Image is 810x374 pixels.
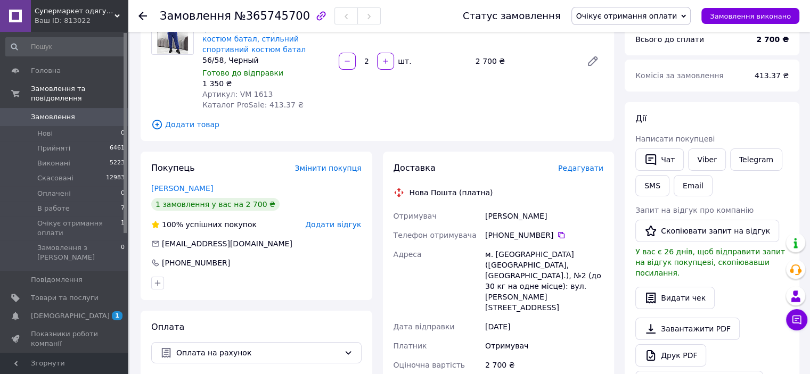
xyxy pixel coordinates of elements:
div: 1 замовлення у вас на 2 700 ₴ [151,198,280,211]
span: Головна [31,66,61,76]
div: [PERSON_NAME] [483,206,606,226]
div: [PHONE_NUMBER] [161,257,231,268]
span: 7 [121,204,125,213]
span: Покупець [151,163,195,173]
span: 1 [121,219,125,238]
span: Товари та послуги [31,293,99,303]
span: Каталог ProSale: 413.37 ₴ [202,101,304,109]
span: Прийняті [37,144,70,153]
span: 12983 [106,173,125,183]
span: 6461 [110,144,125,153]
span: Замовлення з [PERSON_NAME] [37,243,121,262]
span: Показники роботи компанії [31,329,99,348]
span: 100% [162,220,183,229]
span: 0 [121,189,125,198]
span: Дії [635,113,647,123]
span: Замовлення [160,10,231,22]
span: Нові [37,129,53,138]
a: Жіночий костюм тринітка на флісі, модний спортивний костюм батал, стильний спортивний костюм батал [202,13,316,54]
div: [DATE] [483,317,606,336]
div: успішних покупок [151,219,257,230]
span: [DEMOGRAPHIC_DATA] [31,311,110,321]
span: Замовлення [31,112,75,122]
div: Ваш ID: 813022 [35,16,128,26]
span: №365745700 [234,10,310,22]
span: Скасовані [37,173,73,183]
span: 413.37 ₴ [755,71,789,80]
span: Очікує отримання оплати [576,12,677,20]
span: Замовлення та повідомлення [31,84,128,103]
a: Telegram [730,148,782,171]
input: Пошук [5,37,126,56]
span: Оплачені [37,189,71,198]
span: 1 [112,311,122,320]
a: Редагувати [582,51,603,72]
div: Статус замовлення [463,11,561,21]
span: Додати відгук [305,220,361,229]
button: SMS [635,175,669,196]
span: 5223 [110,159,125,168]
span: Очікує отримання оплати [37,219,121,238]
a: Viber [688,148,725,171]
button: Чат [635,148,684,171]
span: Оціночна вартість [394,361,465,369]
span: Оплата на рахунок [176,347,340,359]
button: Чат з покупцем [786,309,807,330]
span: Редагувати [558,164,603,172]
span: 0 [121,129,125,138]
div: 2 700 ₴ [471,54,578,69]
span: В работе [37,204,70,213]
span: Виконані [37,159,70,168]
span: Змінити покупця [295,164,362,172]
span: Всього до сплати [635,35,704,44]
span: [EMAIL_ADDRESS][DOMAIN_NAME] [162,239,292,248]
span: Дата відправки [394,322,455,331]
button: Замовлення виконано [701,8,799,24]
span: Отримувач [394,212,437,220]
button: Видати чек [635,287,715,309]
span: 0 [121,243,125,262]
button: Скопіювати запит на відгук [635,220,779,242]
b: 2 700 ₴ [756,35,789,44]
span: Комісія за замовлення [635,71,724,80]
span: Запит на відгук про компанію [635,206,754,214]
span: Платник [394,342,427,350]
img: Жіночий костюм тринітка на флісі, модний спортивний костюм батал, стильний спортивний костюм батал [157,13,189,54]
a: [PERSON_NAME] [151,184,213,193]
div: Отримувач [483,336,606,355]
div: шт. [395,56,412,67]
div: Повернутися назад [138,11,147,21]
div: 56/58, Черный [202,55,330,65]
span: Написати покупцеві [635,135,715,143]
span: Додати товар [151,119,603,130]
span: Замовлення виконано [710,12,791,20]
span: Доставка [394,163,436,173]
span: Повідомлення [31,275,83,285]
span: У вас є 26 днів, щоб відправити запит на відгук покупцеві, скопіювавши посилання. [635,247,785,277]
div: [PHONE_NUMBER] [485,230,603,240]
span: Супермаркет одягу та взуття Modamart.prom.ua [35,6,114,16]
span: Оплата [151,322,184,332]
a: Друк PDF [635,344,706,367]
span: Готово до відправки [202,69,283,77]
span: Телефон отримувача [394,231,477,239]
div: м. [GEOGRAPHIC_DATA] ([GEOGRAPHIC_DATA], [GEOGRAPHIC_DATA].), №2 (до 30 кг на одне місце): вул. [... [483,245,606,317]
div: 1 350 ₴ [202,78,330,89]
button: Email [674,175,713,196]
div: Нова Пошта (платна) [407,187,496,198]
a: Завантажити PDF [635,318,740,340]
span: Адреса [394,250,422,259]
span: Артикул: VM 1613 [202,90,273,98]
